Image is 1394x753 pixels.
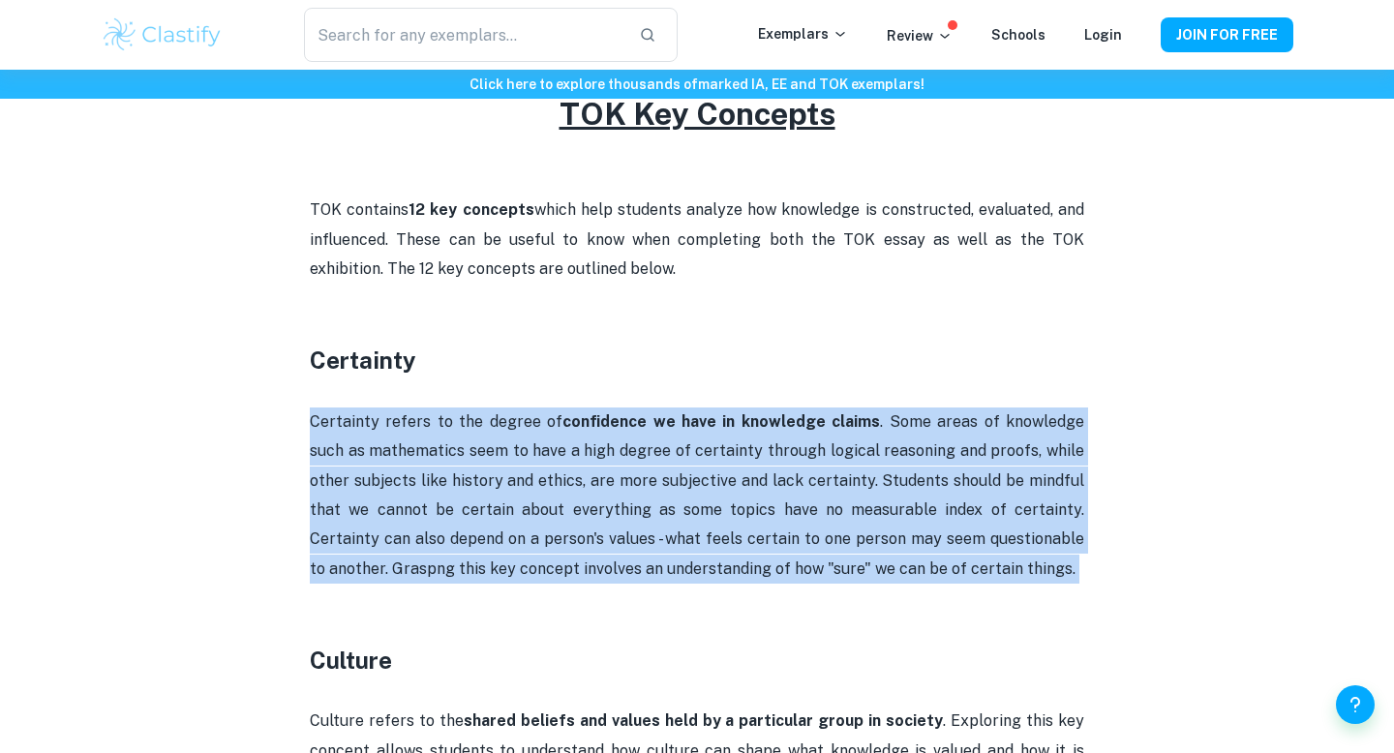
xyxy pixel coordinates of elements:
[4,74,1390,95] h6: Click here to explore thousands of marked IA, EE and TOK exemplars !
[560,96,835,132] u: TOK Key Concepts
[1336,685,1375,724] button: Help and Feedback
[304,8,623,62] input: Search for any exemplars...
[758,23,848,45] p: Exemplars
[464,711,943,730] strong: shared beliefs and values held by a particular group in society
[310,196,1084,284] p: TOK contains which help students analyze how knowledge is constructed, evaluated, and influenced....
[562,412,880,431] strong: confidence we have in knowledge claims
[991,27,1045,43] a: Schools
[310,343,1084,377] h3: Certainty
[310,643,1084,678] h3: Culture
[101,15,224,54] img: Clastify logo
[887,25,953,46] p: Review
[310,407,1084,584] p: Certainty refers to the degree of . Some areas of knowledge such as mathematics seem to have a hi...
[1084,27,1122,43] a: Login
[409,200,533,219] strong: 12 key concepts
[1161,17,1293,52] button: JOIN FOR FREE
